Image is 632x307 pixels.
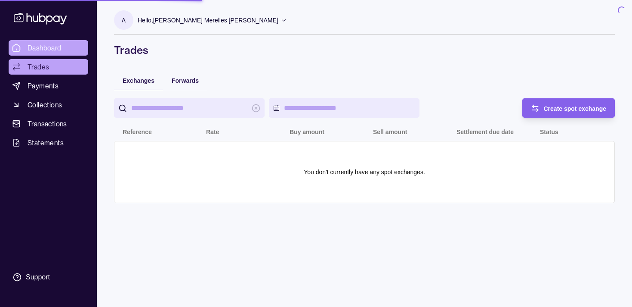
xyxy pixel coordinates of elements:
span: Create spot exchange [544,105,607,112]
span: Exchanges [123,77,154,84]
a: Support [9,268,88,286]
p: Status [540,128,558,135]
span: Collections [28,100,62,110]
span: Forwards [172,77,199,84]
span: Transactions [28,119,67,129]
h1: Trades [114,43,615,57]
p: Hello, [PERSON_NAME] Merelles [PERSON_NAME] [138,16,278,25]
a: Statements [9,135,88,150]
a: Dashboard [9,40,88,56]
p: Reference [123,128,152,135]
span: Payments [28,81,59,91]
input: search [131,98,247,118]
div: Support [26,273,50,282]
p: Sell amount [373,128,407,135]
p: A [122,16,126,25]
span: Statements [28,138,64,148]
p: Buy amount [290,128,324,135]
span: Dashboard [28,43,62,53]
button: Create spot exchange [522,98,615,118]
span: Trades [28,62,49,72]
p: Settlement due date [456,128,514,135]
a: Payments [9,78,88,94]
p: Rate [206,128,219,135]
a: Trades [9,59,88,75]
p: You don't currently have any spot exchanges. [304,167,425,177]
a: Transactions [9,116,88,132]
a: Collections [9,97,88,113]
